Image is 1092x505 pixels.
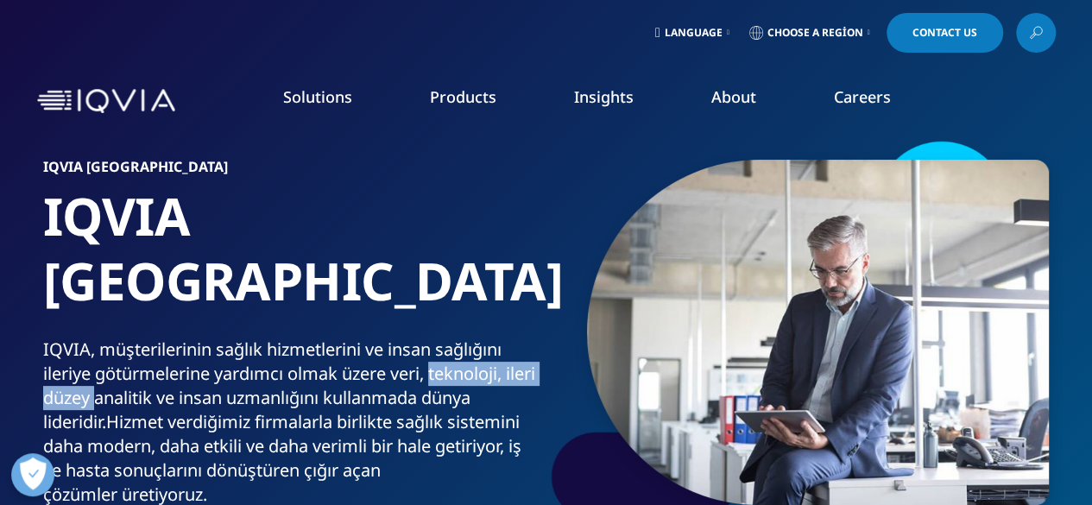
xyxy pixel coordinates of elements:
a: Careers [834,86,891,107]
span: Choose a Region [767,26,863,40]
h1: IQVIA [GEOGRAPHIC_DATA] [43,184,540,338]
span: Contact Us [912,28,977,38]
span: Language [665,26,723,40]
a: About [711,86,756,107]
img: 349_businessman-in-office-using-tablet.jpg [587,160,1049,505]
h6: IQVIA [GEOGRAPHIC_DATA] [43,160,540,184]
a: Products [430,86,496,107]
a: Contact Us [887,13,1003,53]
nav: Primary [182,60,1056,142]
button: Açık Tercihler [11,453,54,496]
a: Solutions [283,86,352,107]
a: Insights [574,86,634,107]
